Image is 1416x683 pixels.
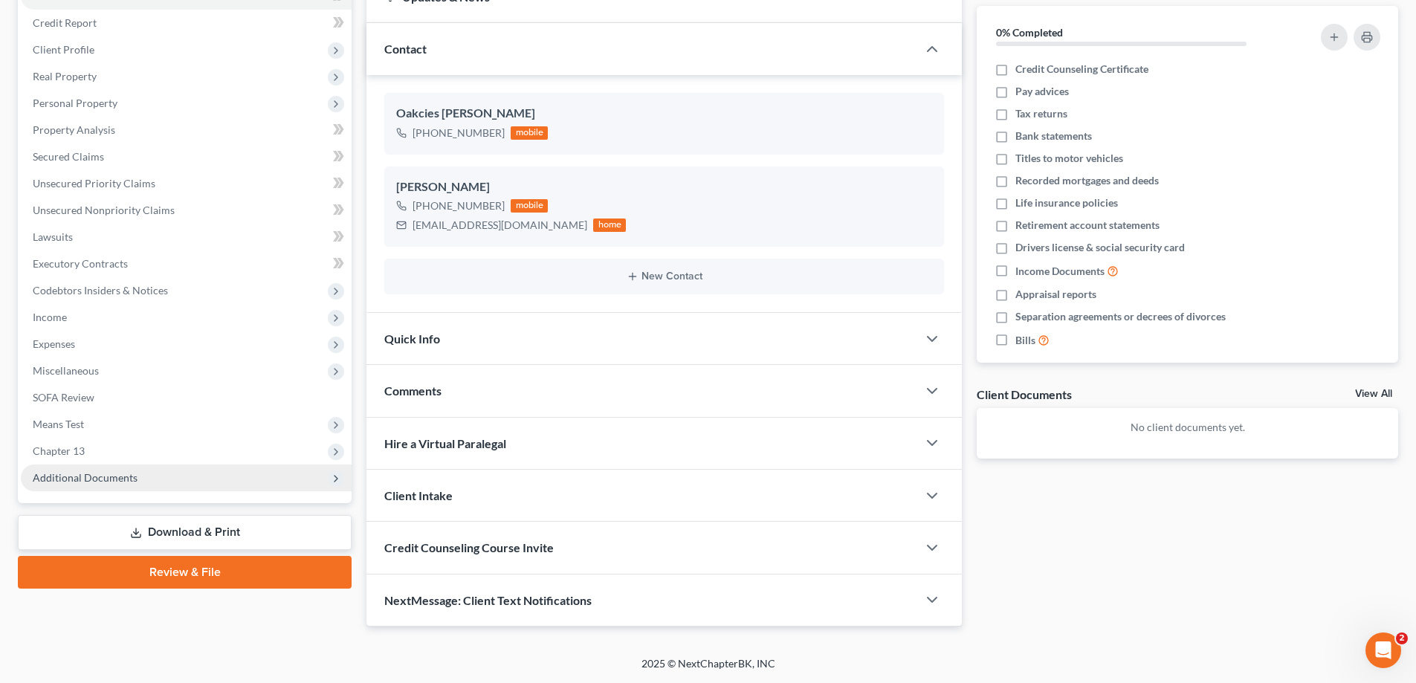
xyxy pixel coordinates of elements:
span: 2 [1396,632,1408,644]
span: Credit Counseling Course Invite [384,540,554,554]
a: View All [1355,389,1392,399]
span: SOFA Review [33,391,94,404]
div: Client Documents [977,386,1072,402]
span: Miscellaneous [33,364,99,377]
div: home [593,219,626,232]
span: Income Documents [1015,264,1105,279]
a: Secured Claims [21,143,352,170]
span: Real Property [33,70,97,82]
span: Expenses [33,337,75,350]
span: Personal Property [33,97,117,109]
span: Client Intake [384,488,453,502]
div: 2025 © NextChapterBK, INC [285,656,1132,683]
span: Income [33,311,67,323]
span: Chapter 13 [33,444,85,457]
span: Life insurance policies [1015,195,1118,210]
span: Credit Counseling Certificate [1015,62,1148,77]
a: Unsecured Nonpriority Claims [21,197,352,224]
a: Lawsuits [21,224,352,250]
span: Means Test [33,418,84,430]
a: Credit Report [21,10,352,36]
a: SOFA Review [21,384,352,411]
a: Property Analysis [21,117,352,143]
span: Bank statements [1015,129,1092,143]
span: Tax returns [1015,106,1067,121]
iframe: Intercom live chat [1365,632,1401,668]
div: mobile [511,126,548,140]
span: Unsecured Nonpriority Claims [33,204,175,216]
span: Credit Report [33,16,97,29]
a: Review & File [18,556,352,589]
span: NextMessage: Client Text Notifications [384,593,592,607]
span: Secured Claims [33,150,104,163]
a: Download & Print [18,515,352,550]
button: New Contact [396,271,932,282]
span: Hire a Virtual Paralegal [384,436,506,450]
strong: 0% Completed [996,26,1063,39]
span: Unsecured Priority Claims [33,177,155,190]
span: Comments [384,383,442,398]
span: Additional Documents [33,471,138,484]
div: Oakcies [PERSON_NAME] [396,105,932,123]
span: Quick Info [384,331,440,346]
span: Property Analysis [33,123,115,136]
span: Client Profile [33,43,94,56]
span: Pay advices [1015,84,1069,99]
span: Contact [384,42,427,56]
span: Codebtors Insiders & Notices [33,284,168,297]
a: Executory Contracts [21,250,352,277]
div: [PHONE_NUMBER] [413,126,505,140]
div: [EMAIL_ADDRESS][DOMAIN_NAME] [413,218,587,233]
p: No client documents yet. [989,420,1386,435]
span: Drivers license & social security card [1015,240,1185,255]
a: Unsecured Priority Claims [21,170,352,197]
div: mobile [511,199,548,213]
span: Lawsuits [33,230,73,243]
span: Recorded mortgages and deeds [1015,173,1159,188]
div: [PHONE_NUMBER] [413,198,505,213]
span: Executory Contracts [33,257,128,270]
div: [PERSON_NAME] [396,178,932,196]
span: Separation agreements or decrees of divorces [1015,309,1226,324]
span: Bills [1015,333,1035,348]
span: Titles to motor vehicles [1015,151,1123,166]
span: Retirement account statements [1015,218,1160,233]
span: Appraisal reports [1015,287,1096,302]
